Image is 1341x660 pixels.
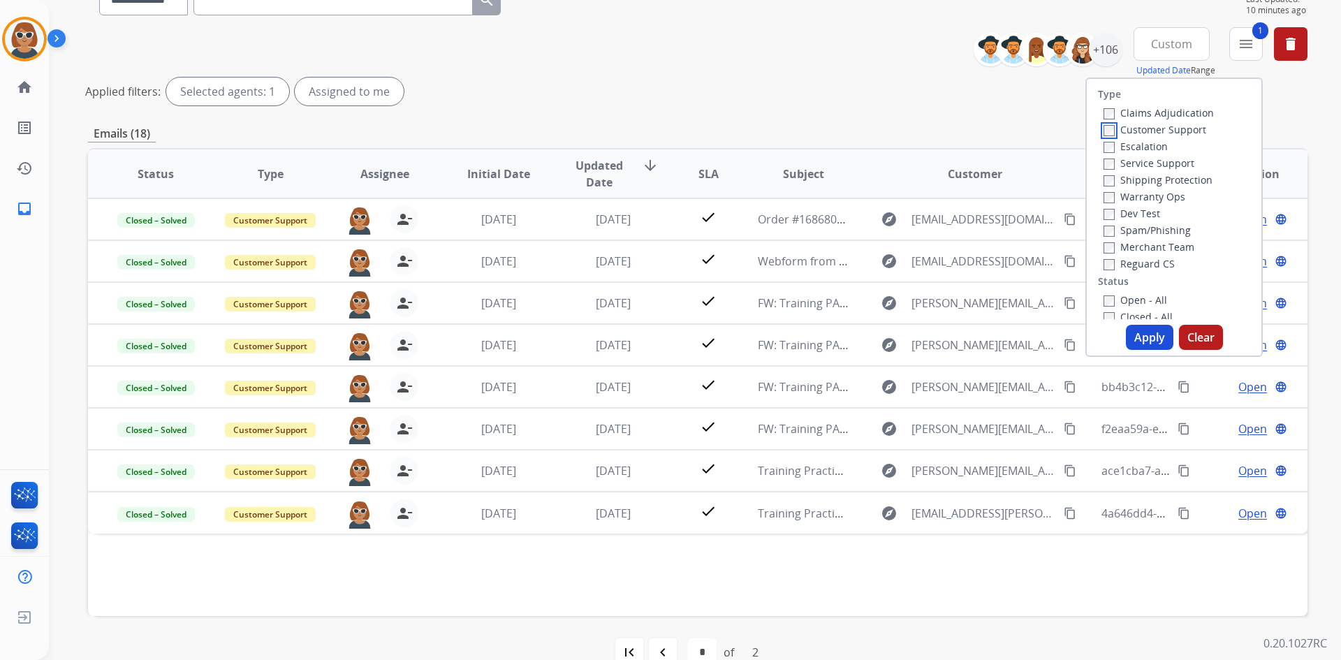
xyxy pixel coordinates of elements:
span: [DATE] [596,463,631,478]
span: Type [258,166,284,182]
span: Closed – Solved [117,297,195,311]
span: [DATE] [481,295,516,311]
span: [PERSON_NAME][EMAIL_ADDRESS][PERSON_NAME][DOMAIN_NAME] [911,462,1055,479]
span: 1 [1252,22,1268,39]
span: [DATE] [481,212,516,227]
span: Webform from [EMAIL_ADDRESS][DOMAIN_NAME] on [DATE] [758,254,1074,269]
mat-icon: explore [881,420,897,437]
span: Customer Support [225,339,316,353]
mat-icon: language [1275,464,1287,477]
span: Closed – Solved [117,423,195,437]
label: Spam/Phishing [1104,223,1191,237]
span: [DATE] [481,379,516,395]
label: Merchant Team [1104,240,1194,254]
label: Shipping Protection [1104,173,1212,186]
mat-icon: check [700,503,717,520]
img: agent-avatar [346,499,374,529]
mat-icon: explore [881,462,897,479]
button: Updated Date [1136,65,1191,76]
mat-icon: inbox [16,200,33,217]
img: agent-avatar [346,415,374,444]
div: Assigned to me [295,78,404,105]
mat-icon: content_copy [1064,255,1076,267]
label: Claims Adjudication [1104,106,1214,119]
span: 10 minutes ago [1246,5,1307,16]
input: Closed - All [1104,312,1115,323]
button: Apply [1126,325,1173,350]
span: [DATE] [481,337,516,353]
input: Claims Adjudication [1104,108,1115,119]
mat-icon: content_copy [1178,507,1190,520]
span: [DATE] [481,506,516,521]
mat-icon: content_copy [1064,507,1076,520]
input: Open - All [1104,295,1115,307]
label: Dev Test [1104,207,1160,220]
mat-icon: explore [881,211,897,228]
span: [DATE] [596,337,631,353]
label: Reguard CS [1104,257,1175,270]
mat-icon: check [700,376,717,393]
span: Customer Support [225,381,316,395]
span: Status [138,166,174,182]
input: Dev Test [1104,209,1115,220]
img: agent-avatar [346,457,374,486]
mat-icon: content_copy [1064,381,1076,393]
mat-icon: language [1275,297,1287,309]
mat-icon: content_copy [1064,213,1076,226]
mat-icon: explore [881,379,897,395]
span: [EMAIL_ADDRESS][PERSON_NAME][DOMAIN_NAME] [911,505,1055,522]
span: [DATE] [596,295,631,311]
mat-icon: language [1275,381,1287,393]
span: [DATE] [596,506,631,521]
input: Reguard CS [1104,259,1115,270]
mat-icon: person_remove [396,337,413,353]
span: Customer Support [225,255,316,270]
mat-icon: check [700,209,717,226]
mat-icon: content_copy [1064,464,1076,477]
span: Customer [948,166,1002,182]
span: [DATE] [596,379,631,395]
label: Service Support [1104,156,1194,170]
input: Spam/Phishing [1104,226,1115,237]
mat-icon: language [1275,213,1287,226]
span: [PERSON_NAME][EMAIL_ADDRESS][DOMAIN_NAME] [911,379,1055,395]
img: avatar [5,20,44,59]
span: FW: Training PA5: Do Not Assign ([PERSON_NAME]) [758,337,1023,353]
span: Range [1136,64,1215,76]
span: Order #168680250 (9097534993) [758,212,928,227]
mat-icon: person_remove [396,211,413,228]
span: Customer Support [225,423,316,437]
span: Updated Date [568,157,631,191]
mat-icon: content_copy [1178,423,1190,435]
label: Open - All [1104,293,1167,307]
span: [EMAIL_ADDRESS][DOMAIN_NAME] [911,211,1055,228]
span: Training Practice / New Email [758,506,911,521]
span: Initial Date [467,166,530,182]
mat-icon: list_alt [16,119,33,136]
label: Type [1098,87,1121,101]
span: [DATE] [596,421,631,437]
img: agent-avatar [346,205,374,235]
span: f2eaa59a-e7bb-4bfb-be64-ef468171fdab [1101,421,1310,437]
mat-icon: person_remove [396,379,413,395]
label: Closed - All [1104,310,1173,323]
p: Emails (18) [88,125,156,142]
mat-icon: explore [881,295,897,311]
img: agent-avatar [346,331,374,360]
mat-icon: person_remove [396,253,413,270]
input: Escalation [1104,142,1115,153]
label: Customer Support [1104,123,1206,136]
span: [DATE] [481,254,516,269]
mat-icon: check [700,293,717,309]
span: SLA [698,166,719,182]
mat-icon: check [700,335,717,351]
mat-icon: language [1275,255,1287,267]
button: Custom [1134,27,1210,61]
mat-icon: person_remove [396,462,413,479]
input: Service Support [1104,159,1115,170]
span: [DATE] [481,421,516,437]
span: Custom [1151,41,1192,47]
span: Open [1238,505,1267,522]
mat-icon: home [16,79,33,96]
span: Closed – Solved [117,381,195,395]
